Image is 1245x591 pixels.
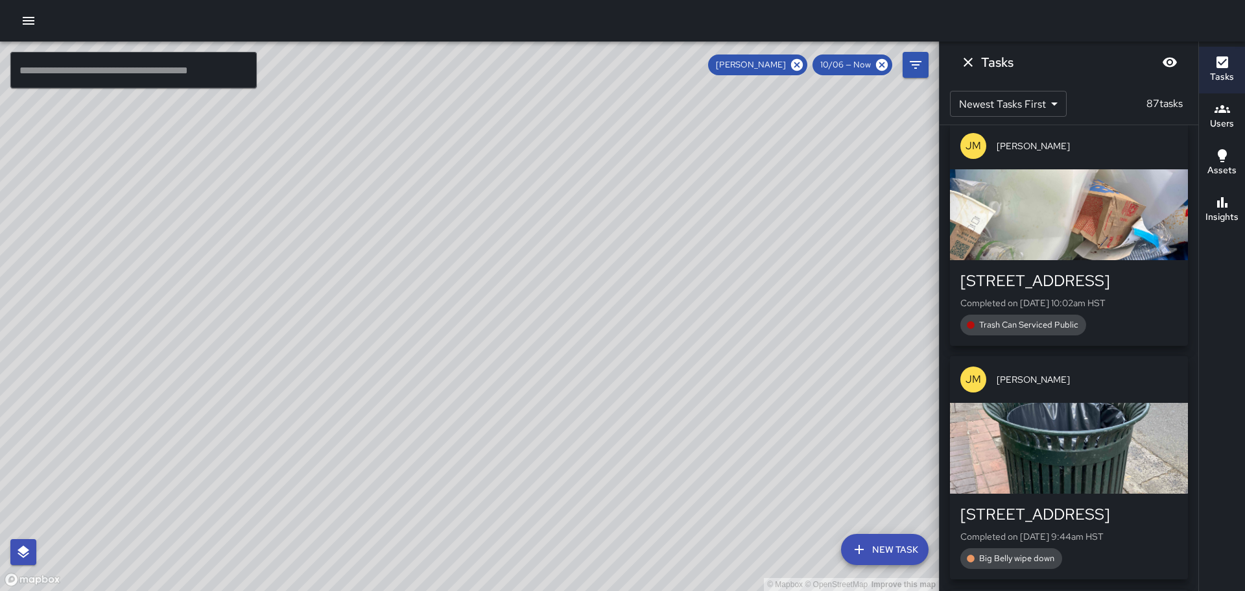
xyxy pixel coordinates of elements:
[1199,140,1245,187] button: Assets
[997,373,1178,386] span: [PERSON_NAME]
[708,54,807,75] div: [PERSON_NAME]
[1205,210,1239,224] h6: Insights
[841,534,929,565] button: New Task
[960,296,1178,309] p: Completed on [DATE] 10:02am HST
[955,49,981,75] button: Dismiss
[997,139,1178,152] span: [PERSON_NAME]
[1199,47,1245,93] button: Tasks
[1207,163,1237,178] h6: Assets
[960,271,1178,291] div: [STREET_ADDRESS]
[903,52,929,78] button: Filters
[966,372,981,387] p: JM
[1199,187,1245,234] button: Insights
[960,504,1178,525] div: [STREET_ADDRESS]
[1210,117,1234,131] h6: Users
[708,58,794,71] span: [PERSON_NAME]
[1157,49,1183,75] button: Blur
[1210,70,1234,84] h6: Tasks
[1141,96,1188,112] p: 87 tasks
[971,552,1062,565] span: Big Belly wipe down
[971,319,1086,332] span: Trash Can Serviced Public
[981,52,1014,73] h6: Tasks
[812,54,892,75] div: 10/06 — Now
[960,530,1178,543] p: Completed on [DATE] 9:44am HST
[812,58,879,71] span: 10/06 — Now
[950,356,1188,579] button: JM[PERSON_NAME][STREET_ADDRESS]Completed on [DATE] 9:44am HSTBig Belly wipe down
[966,138,981,154] p: JM
[950,123,1188,346] button: JM[PERSON_NAME][STREET_ADDRESS]Completed on [DATE] 10:02am HSTTrash Can Serviced Public
[950,91,1067,117] div: Newest Tasks First
[1199,93,1245,140] button: Users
